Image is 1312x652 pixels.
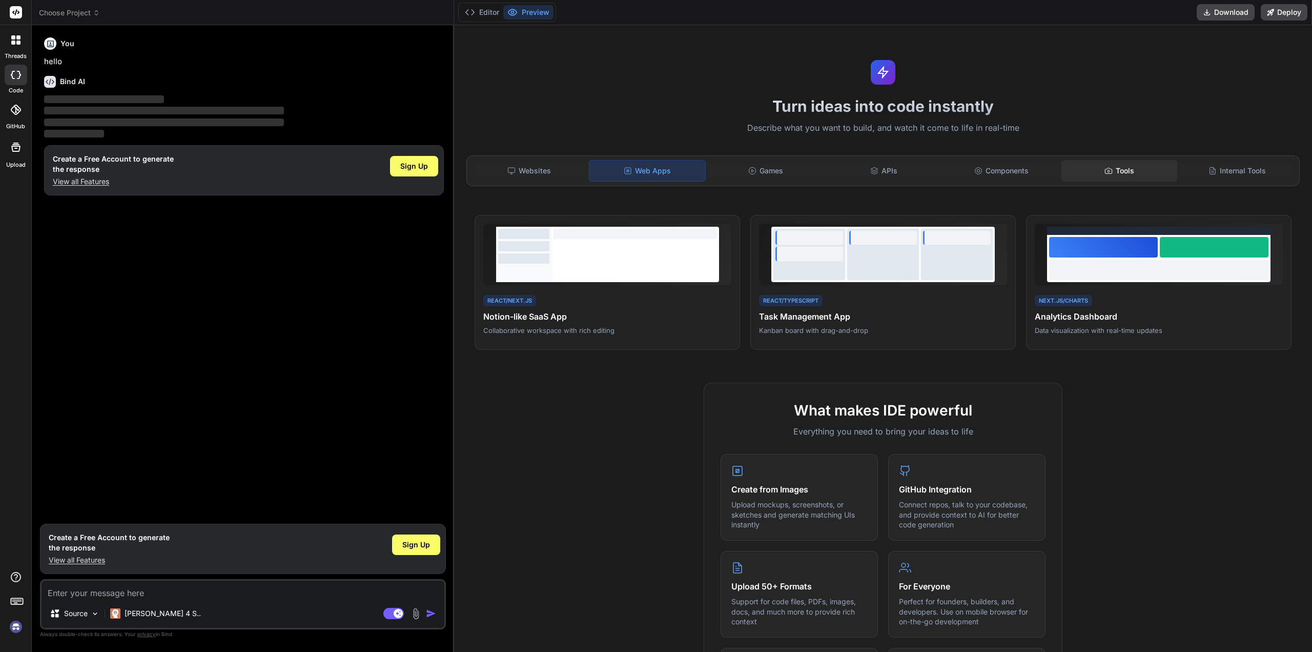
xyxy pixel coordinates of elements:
h6: Bind AI [60,76,85,87]
button: Download [1197,4,1255,21]
div: Games [708,160,824,182]
img: Claude 4 Sonnet [110,608,120,619]
div: Components [944,160,1059,182]
button: Editor [461,5,503,19]
button: Deploy [1261,4,1307,21]
h4: GitHub Integration [899,483,1035,496]
label: threads [5,52,27,61]
span: Sign Up [402,540,430,550]
div: Next.js/Charts [1035,295,1092,307]
img: signin [7,618,25,636]
label: code [9,86,23,95]
img: attachment [410,608,422,620]
span: Choose Project [39,8,100,18]
p: Everything you need to bring your ideas to life [721,425,1045,438]
span: ‌ [44,95,164,103]
h1: Turn ideas into code instantly [460,97,1306,115]
div: Tools [1061,160,1177,182]
div: Internal Tools [1179,160,1295,182]
div: React/TypeScript [759,295,823,307]
h4: Upload 50+ Formats [731,580,867,592]
p: [PERSON_NAME] 4 S.. [125,608,201,619]
p: Collaborative workspace with rich editing [483,326,731,335]
div: Web Apps [589,160,706,182]
h4: Analytics Dashboard [1035,310,1283,323]
span: ‌ [44,118,284,126]
label: Upload [6,161,26,169]
h4: Task Management App [759,310,1007,323]
label: GitHub [6,122,25,131]
p: View all Features [53,176,174,187]
h4: Notion-like SaaS App [483,310,731,323]
h1: Create a Free Account to generate the response [53,154,174,174]
div: APIs [826,160,941,182]
p: Perfect for founders, builders, and developers. Use on mobile browser for on-the-go development [899,597,1035,627]
p: Data visualization with real-time updates [1035,326,1283,335]
p: Source [64,608,88,619]
button: Preview [503,5,553,19]
h6: You [60,38,74,49]
p: Support for code files, PDFs, images, docs, and much more to provide rich context [731,597,867,627]
span: ‌ [44,130,104,137]
p: hello [44,56,444,68]
div: React/Next.js [483,295,536,307]
span: Sign Up [400,161,428,171]
p: Kanban board with drag-and-drop [759,326,1007,335]
h2: What makes IDE powerful [721,400,1045,421]
h4: For Everyone [899,580,1035,592]
p: View all Features [49,555,170,565]
h4: Create from Images [731,483,867,496]
p: Upload mockups, screenshots, or sketches and generate matching UIs instantly [731,500,867,530]
p: Connect repos, talk to your codebase, and provide context to AI for better code generation [899,500,1035,530]
span: privacy [137,631,156,637]
div: Websites [471,160,587,182]
span: ‌ [44,107,284,114]
p: Describe what you want to build, and watch it come to life in real-time [460,122,1306,135]
p: Always double-check its answers. Your in Bind [40,629,446,639]
img: icon [426,608,436,619]
img: Pick Models [91,609,99,618]
h1: Create a Free Account to generate the response [49,532,170,553]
